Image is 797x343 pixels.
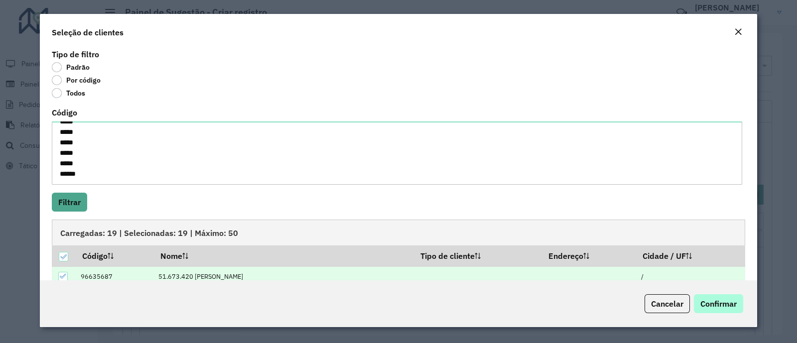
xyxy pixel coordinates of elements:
th: Tipo de cliente [414,245,542,266]
th: Código [75,245,153,266]
button: Confirmar [694,294,743,313]
th: Cidade / UF [636,245,745,266]
h4: Seleção de clientes [52,26,124,38]
label: Todos [52,88,85,98]
label: Padrão [52,62,90,72]
span: Confirmar [700,299,737,309]
em: Fechar [734,28,742,36]
td: 96635687 [75,267,153,287]
th: Endereço [541,245,636,266]
td: / [636,267,745,287]
td: 51.673.420 [PERSON_NAME] [153,267,414,287]
span: Cancelar [651,299,683,309]
div: Carregadas: 19 | Selecionadas: 19 | Máximo: 50 [52,220,745,245]
button: Close [731,26,745,39]
button: Filtrar [52,193,87,212]
button: Cancelar [645,294,690,313]
label: Tipo de filtro [52,48,99,60]
th: Nome [153,245,414,266]
label: Código [52,107,77,118]
label: Por código [52,75,101,85]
